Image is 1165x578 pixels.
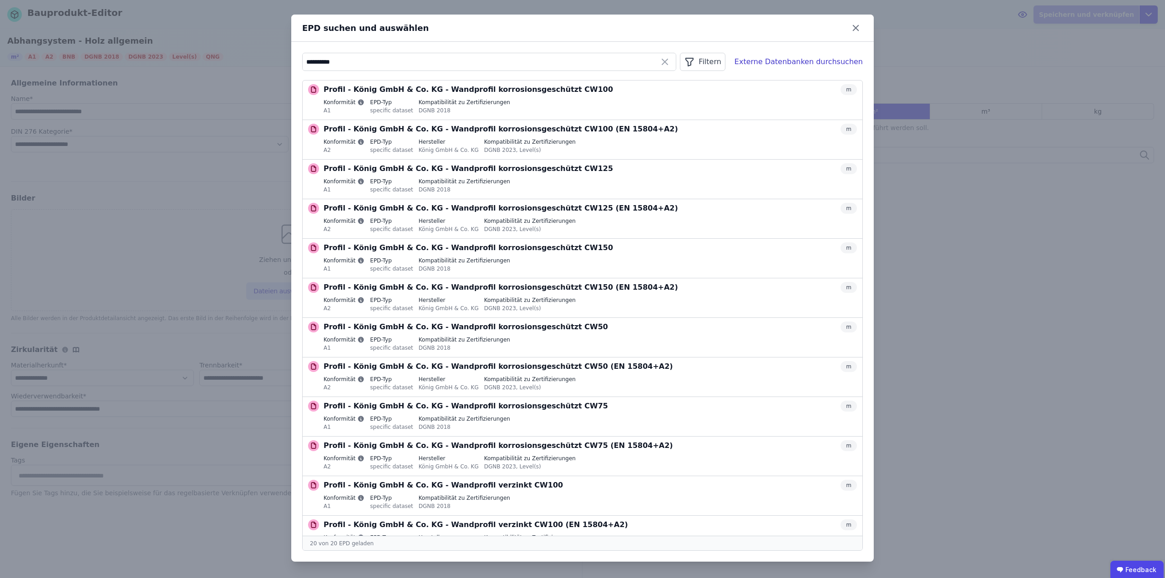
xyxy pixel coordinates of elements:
div: DGNB 2018 [419,185,510,193]
div: DGNB 2018 [419,343,510,352]
label: Konformität [324,415,365,422]
label: Hersteller [419,455,479,462]
div: m [841,242,857,253]
div: DGNB 2018 [419,264,510,272]
button: Filtern [680,53,725,71]
div: König GmbH & Co. KG [419,462,479,470]
label: Hersteller [419,217,479,225]
div: specific dataset [370,304,413,312]
div: A2 [324,146,365,154]
label: EPD-Typ [370,99,413,106]
label: EPD-Typ [370,534,413,541]
label: Hersteller [419,376,479,383]
div: EPD suchen und auswählen [302,22,849,35]
p: Profil - König GmbH & Co. KG - Wandprofil verzinkt CW100 (EN 15804+A2) [324,519,628,530]
p: Profil - König GmbH & Co. KG - Wandprofil korrosionsgeschützt CW75 (EN 15804+A2) [324,440,673,451]
label: Konformität [324,178,365,185]
div: A1 [324,264,365,272]
div: A1 [324,502,365,510]
label: Kompatibilität zu Zertifizierungen [484,534,576,541]
div: specific dataset [370,422,413,431]
div: specific dataset [370,502,413,510]
label: Kompatibilität zu Zertifizierungen [419,494,510,502]
label: EPD-Typ [370,376,413,383]
p: Profil - König GmbH & Co. KG - Wandprofil korrosionsgeschützt CW125 [324,163,613,174]
div: A1 [324,422,365,431]
div: m [841,480,857,491]
div: Externe Datenbanken durchsuchen [734,56,863,67]
label: EPD-Typ [370,178,413,185]
label: Kompatibilität zu Zertifizierungen [419,336,510,343]
div: m [841,361,857,372]
div: DGNB 2018 [419,502,510,510]
div: m [841,84,857,95]
div: DGNB 2023, Level(s) [484,462,576,470]
label: EPD-Typ [370,257,413,264]
div: m [841,282,857,293]
div: m [841,401,857,412]
div: 20 von 20 EPD geladen [303,536,862,550]
label: Konformität [324,336,365,343]
div: DGNB 2023, Level(s) [484,304,576,312]
label: EPD-Typ [370,494,413,502]
label: EPD-Typ [370,217,413,225]
div: specific dataset [370,383,413,391]
label: Konformität [324,138,365,146]
p: Profil - König GmbH & Co. KG - Wandprofil korrosionsgeschützt CW150 [324,242,613,253]
label: Konformität [324,376,365,383]
p: Profil - König GmbH & Co. KG - Wandprofil korrosionsgeschützt CW75 [324,401,608,412]
div: DGNB 2018 [419,422,510,431]
label: Konformität [324,99,365,106]
label: Hersteller [419,297,479,304]
p: Profil - König GmbH & Co. KG - Wandprofil korrosionsgeschützt CW125 (EN 15804+A2) [324,203,678,214]
p: Profil - König GmbH & Co. KG - Wandprofil korrosionsgeschützt CW100 [324,84,613,95]
div: A1 [324,185,365,193]
label: Kompatibilität zu Zertifizierungen [484,376,576,383]
label: Konformität [324,494,365,502]
div: specific dataset [370,462,413,470]
label: Hersteller [419,138,479,146]
div: DGNB 2023, Level(s) [484,225,576,233]
label: Kompatibilität zu Zertifizierungen [484,455,576,462]
div: specific dataset [370,225,413,233]
div: specific dataset [370,185,413,193]
p: Profil - König GmbH & Co. KG - Wandprofil verzinkt CW100 [324,480,563,491]
label: Konformität [324,297,365,304]
p: Profil - König GmbH & Co. KG - Wandprofil korrosionsgeschützt CW100 (EN 15804+A2) [324,124,678,135]
label: EPD-Typ [370,336,413,343]
div: A2 [324,304,365,312]
div: DGNB 2018 [419,106,510,114]
label: EPD-Typ [370,138,413,146]
div: König GmbH & Co. KG [419,383,479,391]
div: A2 [324,462,365,470]
div: m [841,163,857,174]
label: Konformität [324,257,365,264]
label: EPD-Typ [370,415,413,422]
div: specific dataset [370,264,413,272]
div: A2 [324,383,365,391]
label: EPD-Typ [370,297,413,304]
label: Konformität [324,217,365,225]
div: A2 [324,225,365,233]
label: Konformität [324,455,365,462]
label: Kompatibilität zu Zertifizierungen [484,217,576,225]
div: König GmbH & Co. KG [419,304,479,312]
div: m [841,203,857,214]
div: m [841,322,857,332]
label: Kompatibilität zu Zertifizierungen [419,257,510,264]
div: DGNB 2023, Level(s) [484,383,576,391]
label: Kompatibilität zu Zertifizierungen [484,138,576,146]
div: DGNB 2023, Level(s) [484,146,576,154]
p: Profil - König GmbH & Co. KG - Wandprofil korrosionsgeschützt CW50 (EN 15804+A2) [324,361,673,372]
div: A1 [324,106,365,114]
div: A1 [324,343,365,352]
div: m [841,124,857,135]
div: m [841,440,857,451]
label: Kompatibilität zu Zertifizierungen [419,415,510,422]
label: Kompatibilität zu Zertifizierungen [419,99,510,106]
div: König GmbH & Co. KG [419,225,479,233]
label: Hersteller [419,534,479,541]
label: Konformität [324,534,365,541]
div: specific dataset [370,106,413,114]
